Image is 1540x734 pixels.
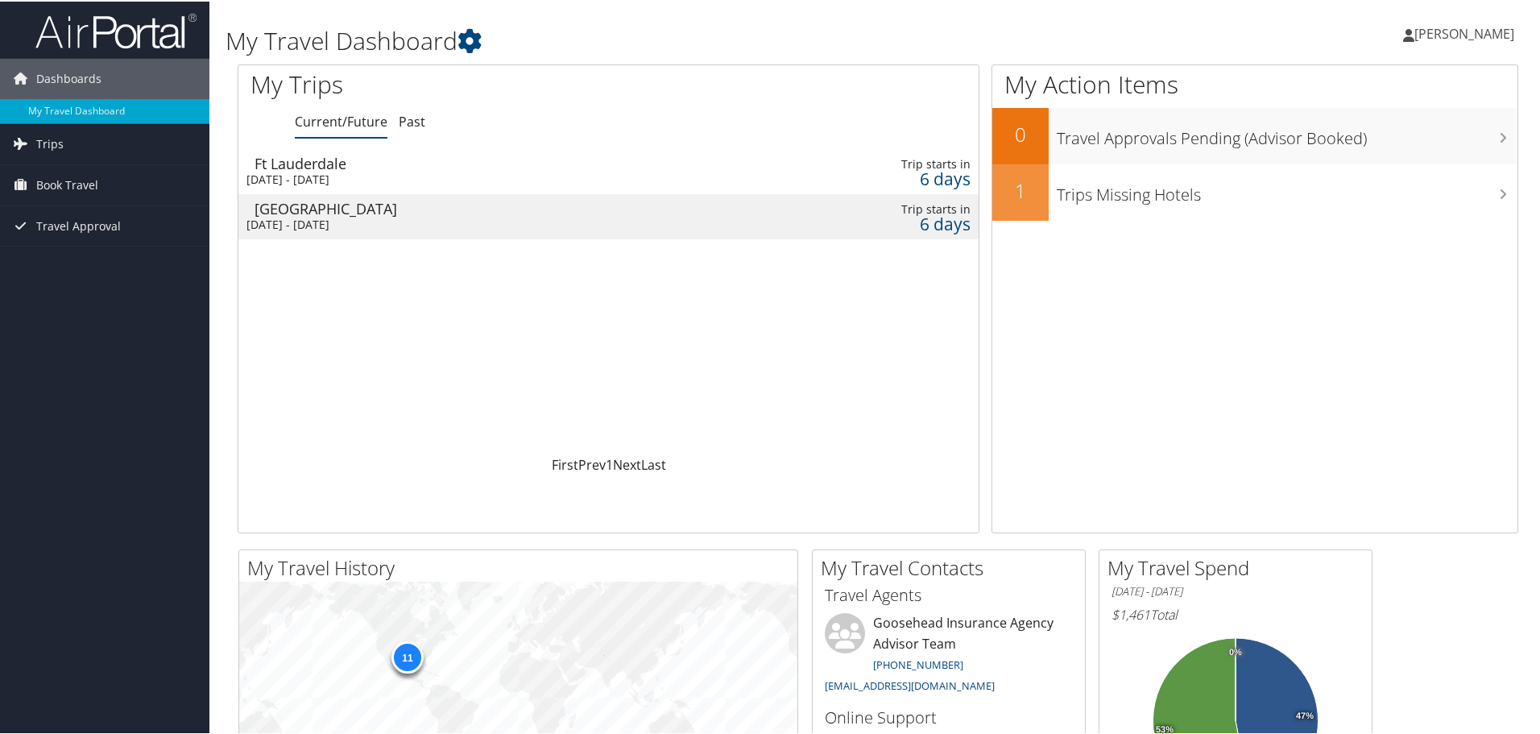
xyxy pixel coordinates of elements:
[1414,23,1514,41] span: [PERSON_NAME]
[1112,583,1360,598] h6: [DATE] - [DATE]
[809,170,971,185] div: 6 days
[399,111,425,129] a: Past
[246,216,713,230] div: [DATE] - [DATE]
[809,201,971,215] div: Trip starts in
[35,10,197,48] img: airportal-logo.png
[247,553,797,580] h2: My Travel History
[255,200,721,214] div: [GEOGRAPHIC_DATA]
[295,111,387,129] a: Current/Future
[817,612,1081,698] li: Goosehead Insurance Agency Advisor Team
[246,171,713,185] div: [DATE] - [DATE]
[1296,710,1314,719] tspan: 47%
[226,23,1095,56] h1: My Travel Dashboard
[391,640,424,672] div: 11
[809,156,971,170] div: Trip starts in
[1156,724,1174,733] tspan: 53%
[825,677,995,691] a: [EMAIL_ADDRESS][DOMAIN_NAME]
[1112,604,1150,622] span: $1,461
[992,66,1517,100] h1: My Action Items
[821,553,1085,580] h2: My Travel Contacts
[578,454,606,472] a: Prev
[873,656,963,670] a: [PHONE_NUMBER]
[992,106,1517,163] a: 0Travel Approvals Pending (Advisor Booked)
[1229,646,1242,656] tspan: 0%
[809,215,971,230] div: 6 days
[606,454,613,472] a: 1
[552,454,578,472] a: First
[992,119,1049,147] h2: 0
[36,57,101,97] span: Dashboards
[255,155,721,169] div: Ft Lauderdale
[641,454,666,472] a: Last
[1403,8,1530,56] a: [PERSON_NAME]
[992,176,1049,203] h2: 1
[825,705,1073,728] h3: Online Support
[992,163,1517,219] a: 1Trips Missing Hotels
[36,164,98,204] span: Book Travel
[825,583,1073,605] h3: Travel Agents
[1107,553,1372,580] h2: My Travel Spend
[36,122,64,163] span: Trips
[250,66,658,100] h1: My Trips
[613,454,641,472] a: Next
[1057,174,1517,205] h3: Trips Missing Hotels
[1057,118,1517,148] h3: Travel Approvals Pending (Advisor Booked)
[1112,604,1360,622] h6: Total
[36,205,121,245] span: Travel Approval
